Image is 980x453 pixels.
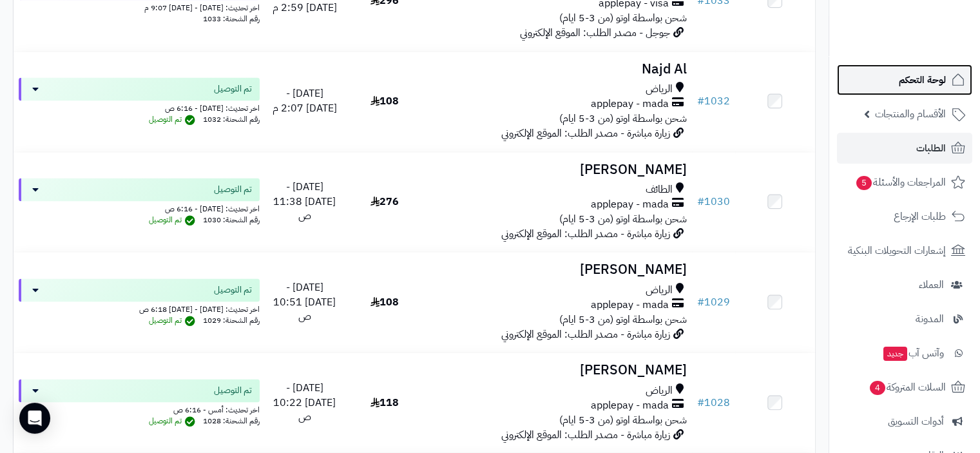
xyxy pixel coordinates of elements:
[370,93,399,109] span: 108
[848,242,946,260] span: إشعارات التحويلات البنكية
[837,372,972,403] a: السلات المتروكة4
[697,395,704,410] span: #
[837,201,972,232] a: طلبات الإرجاع
[214,284,252,296] span: تم التوصيل
[19,302,260,315] div: اخر تحديث: [DATE] - [DATE] 6:18 ص
[697,294,730,310] a: #1029
[837,406,972,437] a: أدوات التسويق
[370,194,399,209] span: 276
[899,71,946,89] span: لوحة التحكم
[837,133,972,164] a: الطلبات
[646,283,673,298] span: الرياض
[501,427,670,443] span: زيارة مباشرة - مصدر الطلب: الموقع الإلكتروني
[214,183,252,196] span: تم التوصيل
[149,415,198,427] span: تم التوصيل
[916,139,946,157] span: الطلبات
[837,304,972,334] a: المدونة
[214,82,252,95] span: تم التوصيل
[19,201,260,215] div: اخر تحديث: [DATE] - 6:16 ص
[837,338,972,369] a: وآتس آبجديد
[559,111,687,126] span: شحن بواسطة اوتو (من 3-5 ايام)
[203,415,260,427] span: رقم الشحنة: 1028
[501,126,670,141] span: زيارة مباشرة - مصدر الطلب: الموقع الإلكتروني
[203,13,260,24] span: رقم الشحنة: 1033
[697,194,704,209] span: #
[697,93,704,109] span: #
[869,378,946,396] span: السلات المتروكة
[591,298,669,313] span: applepay - mada
[430,363,686,378] h3: [PERSON_NAME]
[882,344,944,362] span: وآتس آب
[19,101,260,114] div: اخر تحديث: [DATE] - 6:16 ص
[273,380,336,425] span: [DATE] - [DATE] 10:22 ص
[203,314,260,326] span: رقم الشحنة: 1029
[646,383,673,398] span: الرياض
[273,86,337,116] span: [DATE] - [DATE] 2:07 م
[697,194,730,209] a: #1030
[203,214,260,226] span: رقم الشحنة: 1030
[149,113,198,125] span: تم التوصيل
[919,276,944,294] span: العملاء
[646,82,673,97] span: الرياض
[894,207,946,226] span: طلبات الإرجاع
[837,269,972,300] a: العملاء
[916,310,944,328] span: المدونة
[19,402,260,416] div: اخر تحديث: أمس - 6:16 ص
[559,312,687,327] span: شحن بواسطة اوتو (من 3-5 ايام)
[149,214,198,226] span: تم التوصيل
[559,211,687,227] span: شحن بواسطة اوتو (من 3-5 ايام)
[559,412,687,428] span: شحن بواسطة اوتو (من 3-5 ايام)
[856,176,872,190] span: 5
[430,262,686,277] h3: [PERSON_NAME]
[697,294,704,310] span: #
[837,167,972,198] a: المراجعات والأسئلة5
[591,197,669,212] span: applepay - mada
[837,235,972,266] a: إشعارات التحويلات البنكية
[370,395,399,410] span: 118
[646,182,673,197] span: الطائف
[591,398,669,413] span: applepay - mada
[501,327,670,342] span: زيارة مباشرة - مصدر الطلب: الموقع الإلكتروني
[697,93,730,109] a: #1032
[149,314,198,326] span: تم التوصيل
[214,384,252,397] span: تم التوصيل
[888,412,944,430] span: أدوات التسويق
[837,64,972,95] a: لوحة التحكم
[19,403,50,434] div: Open Intercom Messenger
[697,395,730,410] a: #1028
[559,10,687,26] span: شحن بواسطة اوتو (من 3-5 ايام)
[892,32,968,59] img: logo-2.png
[870,381,885,395] span: 4
[883,347,907,361] span: جديد
[430,62,686,77] h3: Najd Al
[430,162,686,177] h3: [PERSON_NAME]
[203,113,260,125] span: رقم الشحنة: 1032
[875,105,946,123] span: الأقسام والمنتجات
[501,226,670,242] span: زيارة مباشرة - مصدر الطلب: الموقع الإلكتروني
[273,280,336,325] span: [DATE] - [DATE] 10:51 ص
[520,25,670,41] span: جوجل - مصدر الطلب: الموقع الإلكتروني
[855,173,946,191] span: المراجعات والأسئلة
[591,97,669,111] span: applepay - mada
[370,294,399,310] span: 108
[273,179,336,224] span: [DATE] - [DATE] 11:38 ص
